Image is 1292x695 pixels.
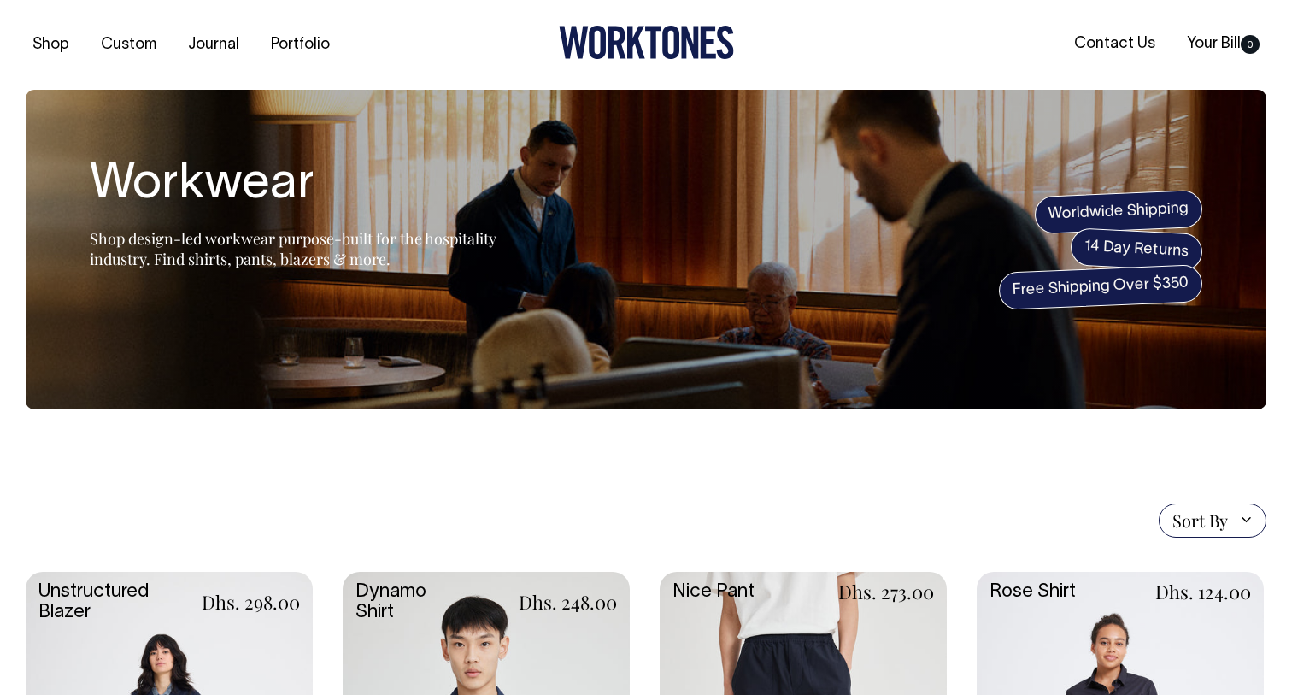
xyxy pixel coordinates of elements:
[26,31,76,59] a: Shop
[181,31,246,59] a: Journal
[264,31,337,59] a: Portfolio
[1070,227,1203,272] span: 14 Day Returns
[998,264,1203,310] span: Free Shipping Over $350
[1034,190,1203,234] span: Worldwide Shipping
[1180,30,1266,58] a: Your Bill0
[94,31,163,59] a: Custom
[1241,35,1260,54] span: 0
[1067,30,1162,58] a: Contact Us
[1172,510,1228,531] span: Sort By
[90,228,496,269] span: Shop design-led workwear purpose-built for the hospitality industry. Find shirts, pants, blazers ...
[90,158,517,213] h1: Workwear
